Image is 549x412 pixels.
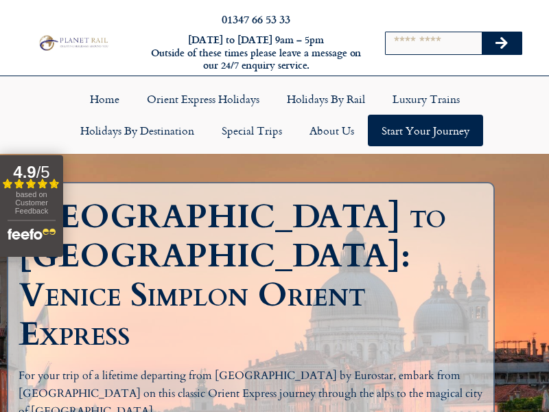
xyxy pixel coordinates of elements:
a: Holidays by Destination [67,115,208,146]
button: Search [482,32,522,54]
h1: [GEOGRAPHIC_DATA] to [GEOGRAPHIC_DATA]: Venice Simplon Orient Express [19,197,473,354]
a: About Us [296,115,368,146]
a: 01347 66 53 33 [222,11,290,27]
a: Special Trips [208,115,296,146]
a: Orient Express Holidays [133,83,273,115]
a: Luxury Trains [379,83,474,115]
a: Holidays by Rail [273,83,379,115]
nav: Menu [7,83,542,146]
a: Home [76,83,133,115]
a: Start your Journey [368,115,483,146]
h6: [DATE] to [DATE] 9am – 5pm Outside of these times please leave a message on our 24/7 enquiry serv... [150,34,362,72]
img: Planet Rail Train Holidays Logo [36,34,110,51]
